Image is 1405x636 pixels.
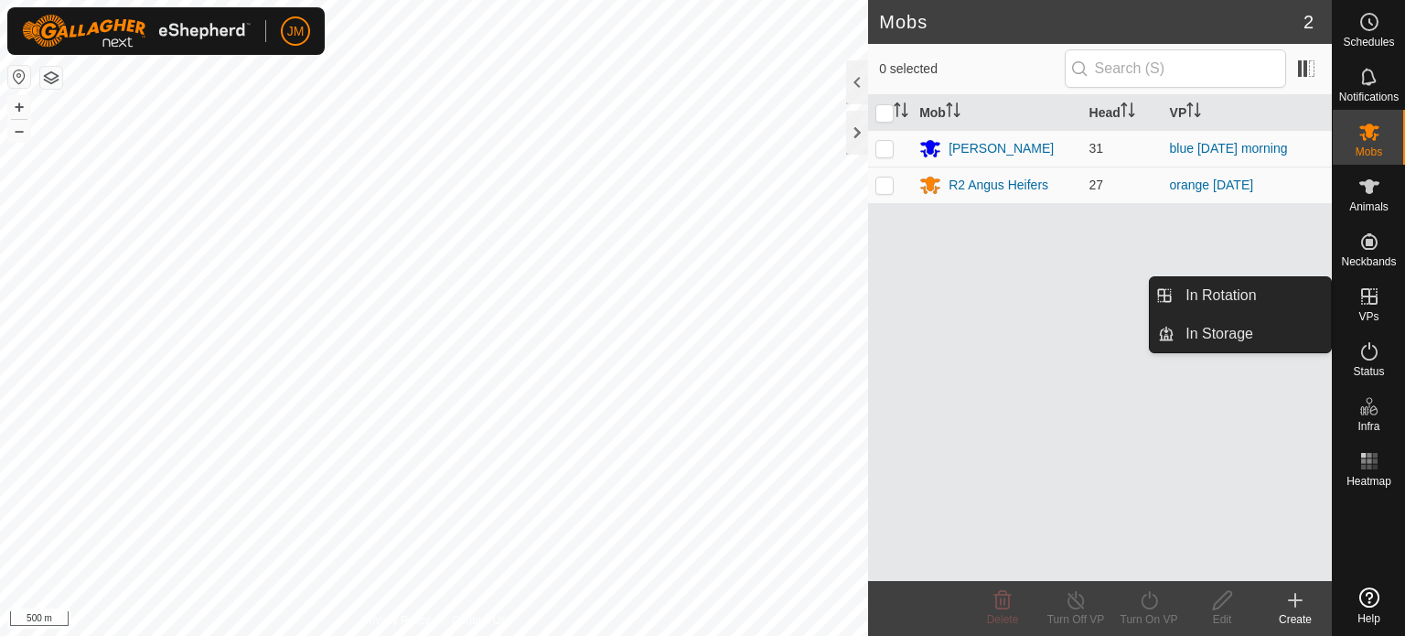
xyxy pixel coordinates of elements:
[1341,256,1396,267] span: Neckbands
[1174,316,1331,352] a: In Storage
[1259,611,1332,628] div: Create
[8,96,30,118] button: +
[1174,277,1331,314] a: In Rotation
[40,67,62,89] button: Map Layers
[1353,366,1384,377] span: Status
[1185,285,1256,307] span: In Rotation
[1185,611,1259,628] div: Edit
[949,139,1054,158] div: [PERSON_NAME]
[287,22,305,41] span: JM
[8,120,30,142] button: –
[362,612,431,629] a: Privacy Policy
[1339,92,1399,102] span: Notifications
[1170,141,1288,156] a: blue [DATE] morning
[1186,105,1201,120] p-sorticon: Activate to sort
[987,613,1019,626] span: Delete
[1356,146,1382,157] span: Mobs
[1089,141,1104,156] span: 31
[1121,105,1135,120] p-sorticon: Activate to sort
[1163,95,1332,131] th: VP
[1150,316,1331,352] li: In Storage
[1333,580,1405,631] a: Help
[1346,476,1391,487] span: Heatmap
[1303,8,1314,36] span: 2
[22,15,251,48] img: Gallagher Logo
[1112,611,1185,628] div: Turn On VP
[946,105,960,120] p-sorticon: Activate to sort
[879,59,1064,79] span: 0 selected
[1082,95,1163,131] th: Head
[452,612,506,629] a: Contact Us
[1089,178,1104,192] span: 27
[1357,421,1379,432] span: Infra
[1185,323,1253,345] span: In Storage
[1065,49,1286,88] input: Search (S)
[894,105,908,120] p-sorticon: Activate to sort
[1150,277,1331,314] li: In Rotation
[1170,178,1254,192] a: orange [DATE]
[1349,201,1389,212] span: Animals
[949,176,1048,195] div: R2 Angus Heifers
[1358,311,1378,322] span: VPs
[1343,37,1394,48] span: Schedules
[8,66,30,88] button: Reset Map
[1357,613,1380,624] span: Help
[879,11,1303,33] h2: Mobs
[912,95,1081,131] th: Mob
[1039,611,1112,628] div: Turn Off VP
